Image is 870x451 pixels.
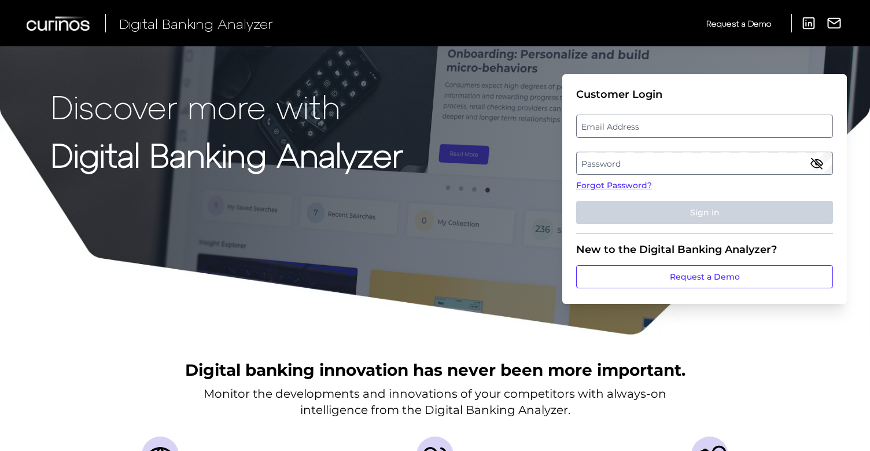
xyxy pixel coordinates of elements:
[51,135,403,174] strong: Digital Banking Analyzer
[51,88,403,124] p: Discover more with
[706,19,771,28] span: Request a Demo
[706,14,771,33] a: Request a Demo
[576,88,833,101] div: Customer Login
[27,16,91,31] img: Curinos
[576,179,833,192] a: Forgot Password?
[576,243,833,256] div: New to the Digital Banking Analyzer?
[576,201,833,224] button: Sign In
[204,386,666,418] p: Monitor the developments and innovations of your competitors with always-on intelligence from the...
[576,265,833,288] a: Request a Demo
[577,116,832,137] label: Email Address
[119,15,273,32] span: Digital Banking Analyzer
[185,359,685,381] h2: Digital banking innovation has never been more important.
[577,153,832,174] label: Password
